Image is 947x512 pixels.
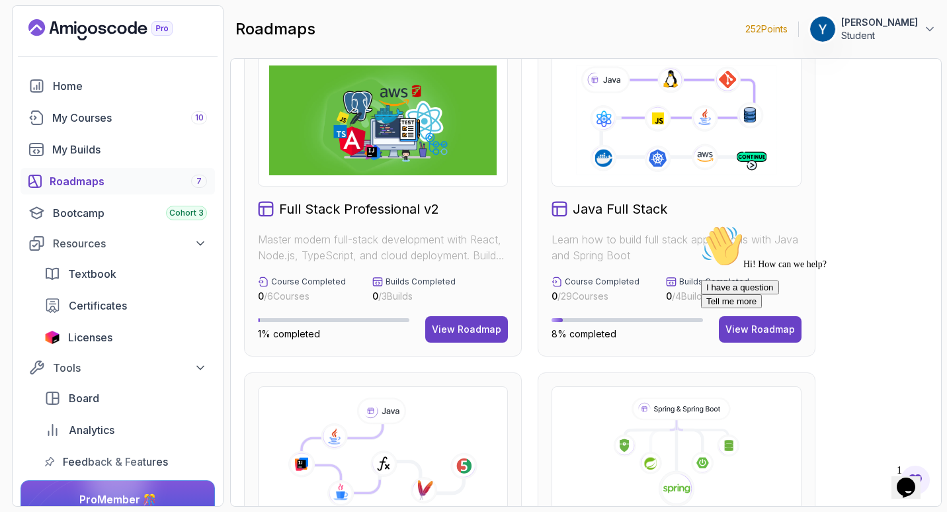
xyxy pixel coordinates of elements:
[21,356,215,380] button: Tools
[53,360,207,376] div: Tools
[425,316,508,343] button: View Roadmap
[258,290,264,302] span: 0
[372,290,456,303] p: / 3 Builds
[810,17,835,42] img: user profile image
[666,290,672,302] span: 0
[69,390,99,406] span: Board
[36,417,215,443] a: analytics
[21,168,215,194] a: roadmaps
[53,205,207,221] div: Bootcamp
[36,292,215,319] a: certificates
[36,324,215,351] a: licenses
[891,459,934,499] iframe: chat widget
[195,112,204,123] span: 10
[745,22,788,36] p: 252 Points
[28,19,203,40] a: Landing page
[53,235,207,251] div: Resources
[53,78,207,94] div: Home
[5,40,131,50] span: Hi! How can we help?
[552,290,557,302] span: 0
[21,232,215,255] button: Resources
[21,136,215,163] a: builds
[52,142,207,157] div: My Builds
[552,232,802,263] p: Learn how to build full stack applications with Java and Spring Boot
[52,110,207,126] div: My Courses
[432,323,501,336] div: View Roadmap
[258,290,346,303] p: / 6 Courses
[5,61,83,75] button: I have a question
[841,16,918,29] p: [PERSON_NAME]
[63,454,168,470] span: Feedback & Features
[258,328,320,339] span: 1% completed
[696,220,934,452] iframe: chat widget
[235,19,315,40] h2: roadmaps
[809,16,936,42] button: user profile image[PERSON_NAME]Student
[573,200,667,218] h2: Java Full Stack
[552,290,639,303] p: / 29 Courses
[36,261,215,287] a: textbook
[279,200,439,218] h2: Full Stack Professional v2
[269,65,497,175] img: Full Stack Professional v2
[68,266,116,282] span: Textbook
[666,290,749,303] p: / 4 Builds
[565,277,639,287] p: Course Completed
[372,290,378,302] span: 0
[69,298,127,314] span: Certificates
[552,328,616,339] span: 8% completed
[36,385,215,411] a: board
[169,208,204,218] span: Cohort 3
[21,73,215,99] a: home
[36,448,215,475] a: feedback
[44,331,60,344] img: jetbrains icon
[50,173,207,189] div: Roadmaps
[5,5,48,48] img: :wave:
[68,329,112,345] span: Licenses
[258,232,508,263] p: Master modern full-stack development with React, Node.js, TypeScript, and cloud deployment. Build...
[386,277,456,287] p: Builds Completed
[5,5,243,89] div: 👋Hi! How can we help?I have a questionTell me more
[196,176,202,187] span: 7
[21,105,215,131] a: courses
[5,75,66,89] button: Tell me more
[679,277,749,287] p: Builds Completed
[841,29,918,42] p: Student
[69,422,114,438] span: Analytics
[271,277,346,287] p: Course Completed
[21,200,215,226] a: bootcamp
